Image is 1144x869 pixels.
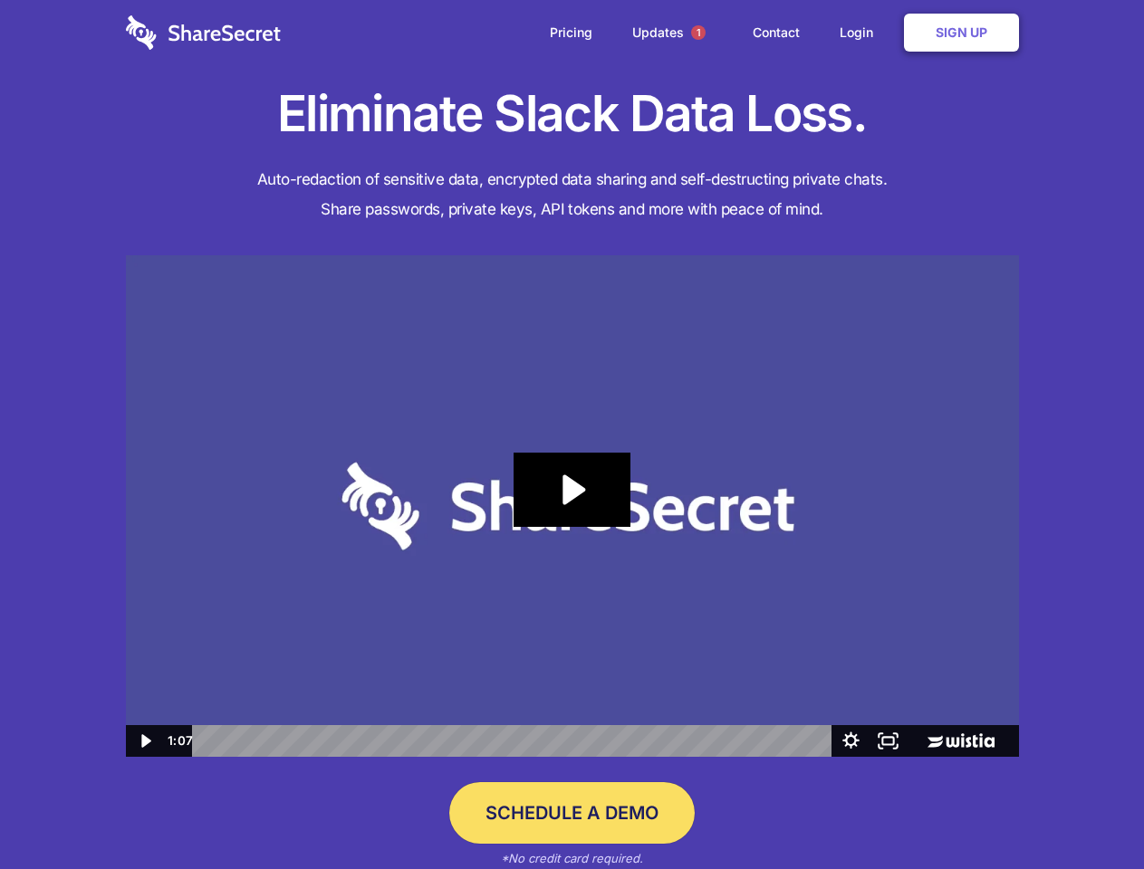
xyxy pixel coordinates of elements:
a: Contact [735,5,818,61]
img: Sharesecret [126,255,1019,758]
h4: Auto-redaction of sensitive data, encrypted data sharing and self-destructing private chats. Shar... [126,165,1019,224]
a: Pricing [532,5,610,61]
button: Play Video [126,725,163,757]
iframe: Drift Widget Chat Controller [1053,778,1122,847]
img: logo-wordmark-white-trans-d4663122ce5f474addd5e946df7df03e33cb6a1c49d2221995e7729f52c070b2.svg [126,15,281,50]
a: Login [822,5,900,61]
h1: Eliminate Slack Data Loss. [126,81,1019,147]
